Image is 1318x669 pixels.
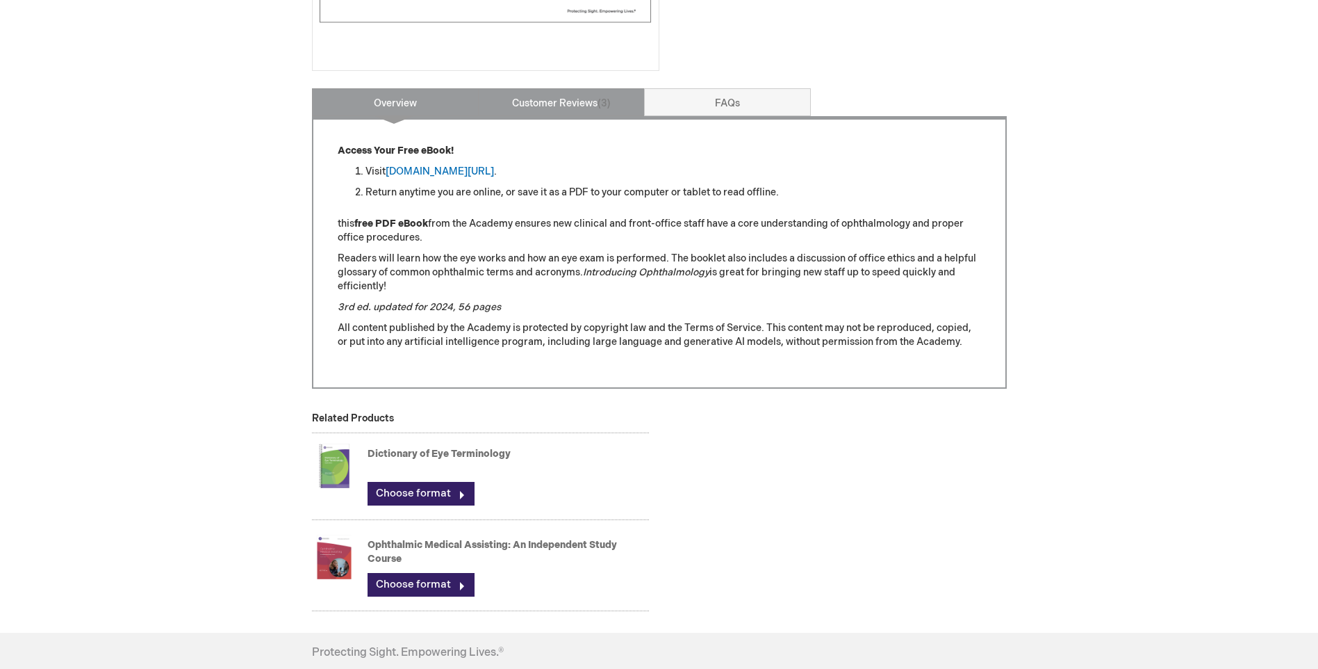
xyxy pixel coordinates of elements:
div: All content published by the Academy is protected by copyright law and the Terms of Service. This... [338,144,981,363]
p: this from the Academy ensures new clinical and front-office staff have a core understanding of op... [338,217,981,245]
a: Customer Reviews3 [478,88,645,116]
strong: free PDF eBook [354,218,428,229]
a: Dictionary of Eye Terminology [368,448,511,460]
a: Overview [312,88,479,116]
li: Return anytime you are online, or save it as a PDF to your computer or tablet to read offline. [365,186,981,200]
li: Visit . [365,165,981,179]
a: Choose format [368,482,475,506]
strong: Access Your Free eBook! [338,145,454,156]
h4: Protecting Sight. Empowering Lives.® [312,647,504,659]
p: Readers will learn how the eye works and how an eye exam is performed. The booklet also includes ... [338,252,981,293]
a: [DOMAIN_NAME][URL] [386,166,494,177]
a: Choose format [368,573,475,597]
em: 3rd ed. updated for 2024, 56 pages [338,301,501,313]
span: 3 [598,97,611,109]
a: Ophthalmic Medical Assisting: An Independent Study Course [368,539,617,565]
a: FAQs [644,88,811,116]
img: Dictionary of Eye Terminology [312,438,356,494]
em: Introducing Ophthalmology [583,266,709,278]
img: Ophthalmic Medical Assisting: An Independent Study Course [312,529,356,585]
strong: Related Products [312,412,394,424]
